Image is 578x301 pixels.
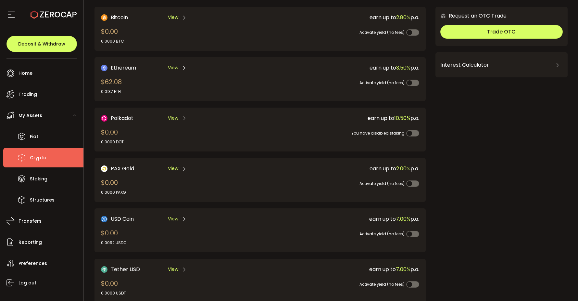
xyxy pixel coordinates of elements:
[18,42,65,46] span: Deposit & Withdraw
[394,114,410,122] span: 10.50%
[440,57,563,73] div: Interest Calculator
[396,165,410,172] span: 2.00%
[396,64,410,72] span: 3.50%
[19,259,47,268] span: Preferences
[440,25,563,39] button: Trade OTC
[440,13,446,19] img: 6nGpN7MZ9FLuBP83NiajKbTRY4UzlzQtBKtCrLLspmCkSvCZHBKvY3NxgQaT5JnOQREvtQ257bXeeSTueZfAPizblJ+Fe8JwA...
[351,130,405,136] span: You have disabled staking
[487,28,516,35] span: Trade OTC
[101,266,107,273] img: Tether USD
[396,14,410,21] span: 2.80%
[101,190,126,195] div: 0.0000 PAXG
[19,69,32,78] span: Home
[359,80,405,85] span: Activate yield (no fees)
[111,64,136,72] span: Ethereum
[168,14,178,21] span: View
[101,290,126,296] div: 0.0000 USDT
[396,215,410,223] span: 7.00%
[30,174,47,184] span: Staking
[257,164,419,173] div: earn up to p.a.
[359,231,405,237] span: Activate yield (no fees)
[111,164,134,173] span: PAX Gold
[257,114,419,122] div: earn up to p.a.
[111,13,128,21] span: Bitcoin
[111,265,140,273] span: Tether USD
[101,139,124,145] div: 0.0000 DOT
[257,13,419,21] div: earn up to p.a.
[111,114,133,122] span: Polkadot
[101,14,107,21] img: Bitcoin
[257,265,419,273] div: earn up to p.a.
[257,215,419,223] div: earn up to p.a.
[359,181,405,186] span: Activate yield (no fees)
[101,240,127,246] div: 0.0092 USDC
[101,165,107,172] img: PAX Gold
[101,89,122,95] div: 0.0137 ETH
[101,38,124,44] div: 0.0000 BTC
[30,132,38,141] span: Fiat
[19,90,37,99] span: Trading
[30,195,55,205] span: Structures
[19,238,42,247] span: Reporting
[168,165,178,172] span: View
[101,77,122,95] div: $62.08
[101,115,107,122] img: DOT
[19,216,42,226] span: Transfers
[101,279,126,296] div: $0.00
[359,281,405,287] span: Activate yield (no fees)
[101,127,124,145] div: $0.00
[435,12,507,20] div: Request an OTC Trade
[19,111,42,120] span: My Assets
[168,115,178,122] span: View
[101,228,127,246] div: $0.00
[19,278,36,288] span: Log out
[111,215,134,223] span: USD Coin
[168,266,178,273] span: View
[30,153,46,163] span: Crypto
[359,30,405,35] span: Activate yield (no fees)
[6,36,77,52] button: Deposit & Withdraw
[168,64,178,71] span: View
[101,178,126,195] div: $0.00
[546,270,578,301] iframe: Chat Widget
[396,266,410,273] span: 7.00%
[101,65,107,71] img: Ethereum
[101,216,107,222] img: USD Coin
[257,64,419,72] div: earn up to p.a.
[101,27,124,44] div: $0.00
[168,216,178,222] span: View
